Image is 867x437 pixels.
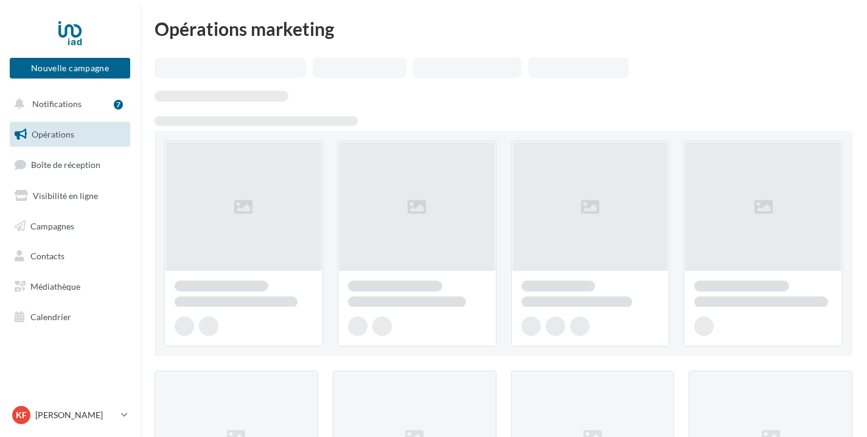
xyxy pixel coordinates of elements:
a: Contacts [7,243,133,269]
span: Calendrier [30,312,71,322]
p: [PERSON_NAME] [35,409,116,421]
button: Notifications 7 [7,91,128,117]
a: Médiathèque [7,274,133,299]
a: Boîte de réception [7,152,133,178]
span: Médiathèque [30,281,80,292]
a: Opérations [7,122,133,147]
div: 7 [114,100,123,110]
span: Contacts [30,251,64,261]
button: Nouvelle campagne [10,58,130,79]
span: Notifications [32,99,82,109]
a: Campagnes [7,214,133,239]
span: KF [16,409,27,421]
span: Visibilité en ligne [33,191,98,201]
a: Calendrier [7,304,133,330]
div: Opérations marketing [155,19,852,38]
span: Opérations [32,129,74,139]
a: Visibilité en ligne [7,183,133,209]
span: Campagnes [30,220,74,231]
a: KF [PERSON_NAME] [10,404,130,427]
span: Boîte de réception [31,159,100,170]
